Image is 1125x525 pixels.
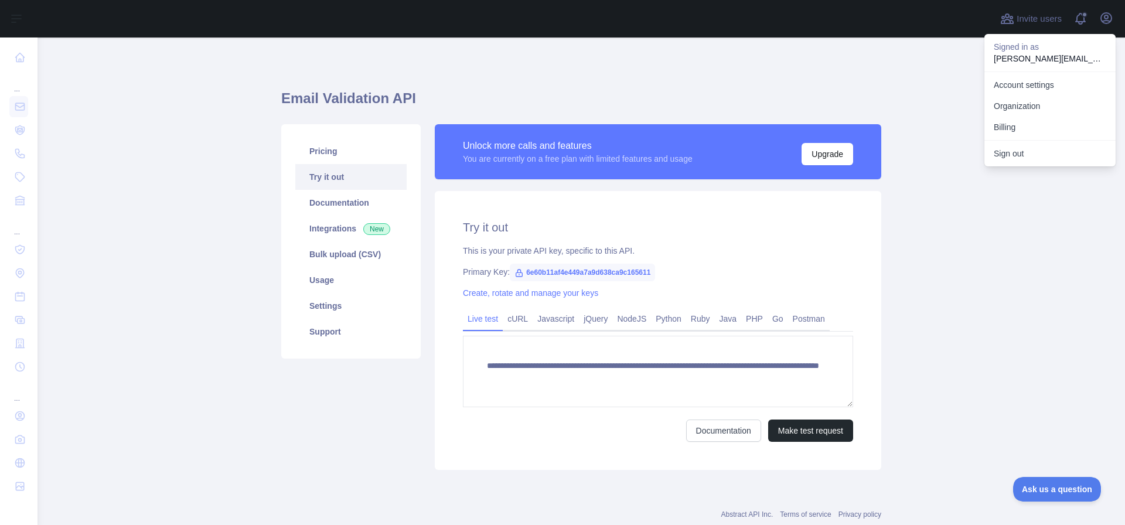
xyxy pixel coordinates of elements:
button: Make test request [768,420,853,442]
a: Javascript [533,309,579,328]
a: Postman [788,309,830,328]
button: Upgrade [802,143,853,165]
div: Primary Key: [463,266,853,278]
a: Usage [295,267,407,293]
a: jQuery [579,309,612,328]
a: Integrations New [295,216,407,241]
div: ... [9,70,28,94]
h1: Email Validation API [281,89,881,117]
div: You are currently on a free plan with limited features and usage [463,153,693,165]
span: Invite users [1017,12,1062,26]
a: Organization [984,96,1116,117]
a: Live test [463,309,503,328]
a: Bulk upload (CSV) [295,241,407,267]
a: Try it out [295,164,407,190]
a: NodeJS [612,309,651,328]
a: Documentation [686,420,761,442]
a: cURL [503,309,533,328]
h2: Try it out [463,219,853,236]
div: ... [9,213,28,237]
a: PHP [741,309,768,328]
span: 6e60b11af4e449a7a9d638ca9c165611 [510,264,655,281]
button: Sign out [984,143,1116,164]
a: Pricing [295,138,407,164]
a: Account settings [984,74,1116,96]
a: Documentation [295,190,407,216]
a: Java [715,309,742,328]
button: Invite users [998,9,1064,28]
button: Billing [984,117,1116,138]
a: Ruby [686,309,715,328]
div: Unlock more calls and features [463,139,693,153]
p: Signed in as [994,41,1106,53]
a: Abstract API Inc. [721,510,773,519]
a: Python [651,309,686,328]
a: Terms of service [780,510,831,519]
a: Create, rotate and manage your keys [463,288,598,298]
a: Privacy policy [838,510,881,519]
span: New [363,223,390,235]
a: Settings [295,293,407,319]
div: ... [9,380,28,403]
iframe: Toggle Customer Support [1013,477,1102,502]
a: Support [295,319,407,345]
div: This is your private API key, specific to this API. [463,245,853,257]
p: [PERSON_NAME][EMAIL_ADDRESS][DOMAIN_NAME] [994,53,1106,64]
a: Go [768,309,788,328]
